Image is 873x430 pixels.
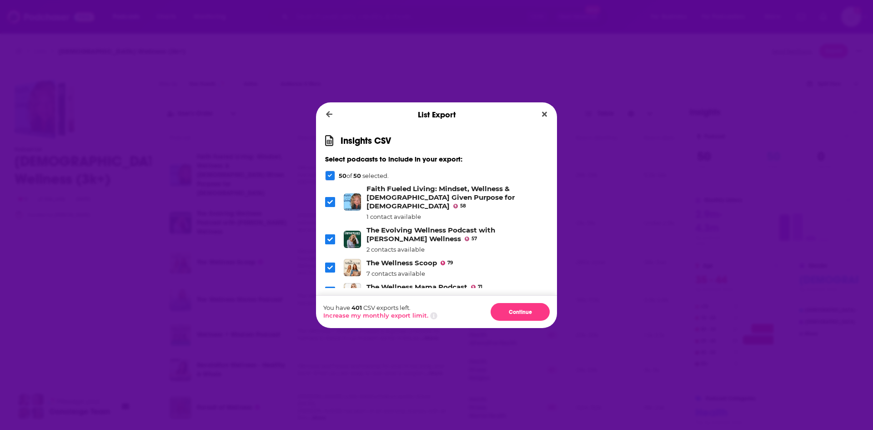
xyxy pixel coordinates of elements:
[478,285,482,289] span: 71
[344,259,361,276] img: The Wellness Scoop
[323,312,428,319] button: Increase my monthly export limit.
[325,155,548,163] h3: Select podcasts to include in your export:
[447,261,453,265] span: 79
[351,304,362,311] span: 401
[366,258,437,267] a: The Wellness Scoop
[344,231,361,248] img: The Evolving Wellness Podcast with Sarah Kleiner Wellness
[460,204,466,208] span: 58
[472,237,477,241] span: 57
[316,102,557,127] div: List Export
[366,213,548,220] div: 1 contact available
[366,270,453,277] div: 7 contacts available
[366,246,548,253] div: 2 contacts available
[441,261,453,265] a: 79
[323,304,437,311] p: You have CSV exports left.
[339,172,346,179] span: 50
[344,283,361,300] img: The Wellness Mama Podcast
[366,283,467,291] a: The Wellness Mama Podcast
[339,172,389,179] p: of selected.
[366,226,495,243] a: The Evolving Wellness Podcast with Sarah Kleiner Wellness
[353,172,361,179] span: 50
[366,184,515,210] a: Faith Fueled Living: Mindset, Wellness & God Given Purpose for Christians
[538,109,551,120] button: Close
[341,135,391,147] h1: Insights CSV
[471,285,482,289] a: 71
[453,204,466,208] a: 58
[465,237,477,241] a: 57
[344,193,361,211] img: Faith Fueled Living: Mindset, Wellness & God Given Purpose for Christians
[491,303,550,321] button: Continue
